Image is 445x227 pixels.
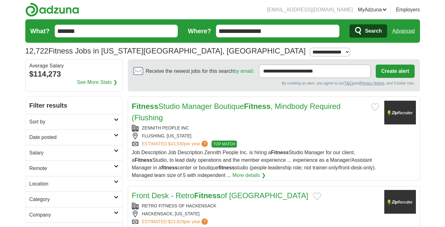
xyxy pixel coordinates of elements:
[313,192,321,200] button: Add to favorite jobs
[212,141,237,148] span: TOP MATCH
[132,191,308,200] a: Front Desk - RetroFitnessof [GEOGRAPHIC_DATA]
[29,63,119,68] div: Average Salary
[29,180,114,188] h2: Location
[132,102,158,110] strong: Fitness
[132,203,379,209] div: RETRO FITNESS OF HACKENSACK
[344,81,354,85] a: T&Cs
[25,45,48,57] span: 12,722
[392,25,415,37] a: Advanced
[271,150,289,155] strong: Fitness
[360,81,384,85] a: Privacy Notice
[134,157,152,163] strong: Fitness
[26,176,122,192] a: Location
[146,67,254,75] span: Receive the newest jobs for this search :
[29,165,114,172] h2: Remote
[396,6,420,14] a: Employers
[201,141,208,147] span: ?
[371,103,379,111] button: Add to favorite jobs
[365,25,382,37] span: Search
[26,129,122,145] a: Date posted
[142,141,209,148] a: ESTIMATED:$43,530per year?
[142,218,209,225] a: ESTIMATED:$23,829per year?
[25,3,79,17] img: Adzuna logo
[267,6,353,14] li: [EMAIL_ADDRESS][DOMAIN_NAME]
[168,219,184,224] span: $23,829
[26,97,122,114] h2: Filter results
[26,114,122,129] a: Sort by
[29,196,114,203] h2: Category
[168,141,184,146] span: $43,530
[194,191,221,200] strong: Fitness
[133,80,415,86] div: By creating an alert, you agree to our and , and Cookie Use.
[188,26,211,36] label: Where?
[218,165,235,170] strong: fitness
[132,102,341,122] a: FitnessStudio Manager BoutiqueFitness, Mindbody Required (Flushing
[358,6,387,14] a: MyAdzuna
[132,211,379,217] div: HACKENSACK, [US_STATE]
[77,79,117,86] a: See More Stats ❯
[30,26,50,36] label: What?
[384,190,416,214] img: Company logo
[376,65,414,78] button: Create alert
[29,149,114,157] h2: Salary
[29,211,114,219] h2: Company
[234,68,253,74] a: by email
[29,118,114,126] h2: Sort by
[26,161,122,176] a: Remote
[232,172,266,179] a: More details ❯
[29,134,114,141] h2: Date posted
[132,133,379,139] div: FLUSHING, [US_STATE]
[29,68,119,80] div: $114,273
[26,192,122,207] a: Category
[26,207,122,223] a: Company
[26,145,122,161] a: Salary
[132,125,379,131] div: ZENNITH PEOPLE INC
[161,165,178,170] strong: fitness
[384,101,416,124] img: Company logo
[349,24,387,38] button: Search
[132,150,376,178] span: Job Description Job Description Zennith People Inc. is hiring a Studio Manager for our client, a ...
[244,102,270,110] strong: Fitness
[201,218,208,225] span: ?
[25,47,306,55] h1: Fitness Jobs in [US_STATE][GEOGRAPHIC_DATA], [GEOGRAPHIC_DATA]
